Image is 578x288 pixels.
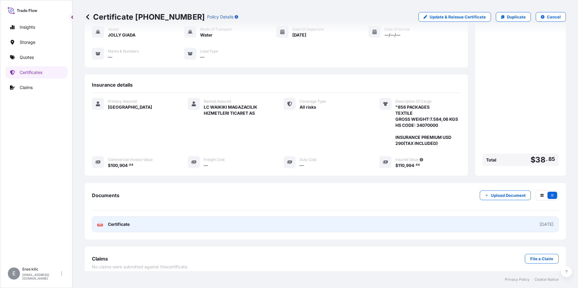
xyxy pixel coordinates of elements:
span: Duty Cost [300,157,317,162]
p: Cancel [547,14,561,20]
a: Insights [5,21,67,33]
button: Cancel [536,12,566,22]
span: , [404,163,406,168]
a: Cookie Notice [534,277,559,282]
span: "856 PACKAGES TEXTILE GROSS WEIGHT:7.584,06 KGS HS CODE: 34070000 INSURANCE PREMIUM USD 290(TAX I... [395,104,461,146]
span: — [300,162,304,168]
span: 38 [535,156,545,164]
span: Primary Assured [108,99,137,104]
span: Freight Cost [204,157,225,162]
span: $ [531,156,535,164]
button: Upload Document [480,190,531,200]
span: Insured Value [395,157,418,162]
p: Duplicate [507,14,526,20]
a: PDFCertificate[DATE] [92,216,559,232]
p: Quotes [20,54,34,60]
span: . [546,157,548,161]
div: [DATE] [540,221,554,227]
span: Documents [92,192,119,198]
span: Commercial Invoice Value [108,157,153,162]
a: Privacy Policy [505,277,530,282]
p: Certificate [PHONE_NUMBER] [85,12,205,22]
span: Marks & Numbers [108,49,139,54]
span: . [128,164,129,166]
p: Upload Document [491,192,526,198]
span: Insurance details [92,82,133,88]
p: Enes kilic [22,267,60,272]
span: [DATE] [292,32,306,38]
span: Coverage Type [300,99,326,104]
span: 04 [129,164,133,166]
span: No claims were submitted against this certificate . [92,264,188,270]
span: Claims [92,256,108,262]
a: Update & Reissue Certificate [418,12,491,22]
span: $ [108,163,111,168]
span: LC WAIKIKI MAGAZACILIK HIZMETLERI TICARET AS [204,104,269,116]
span: 100 [111,163,118,168]
span: Certificate [108,221,130,227]
span: — [200,54,204,60]
p: Storage [20,39,35,45]
span: 44 [416,164,420,166]
p: [EMAIL_ADDRESS][DOMAIN_NAME] [22,273,60,280]
span: All risks [300,104,316,110]
a: File a Claim [525,254,559,264]
span: Named Assured [204,99,231,104]
span: . [414,164,415,166]
a: Storage [5,36,67,48]
span: — [204,162,208,168]
span: Description Of Cargo [395,99,431,104]
a: Quotes [5,51,67,63]
span: $ [395,163,398,168]
a: Duplicate [496,12,531,22]
span: , [118,163,119,168]
span: Load Type [200,49,218,54]
a: Claims [5,82,67,94]
a: Certificates [5,66,67,78]
span: [GEOGRAPHIC_DATA] [108,104,152,110]
p: Update & Reissue Certificate [430,14,486,20]
span: Total [486,157,496,163]
span: 85 [548,157,555,161]
span: E [12,270,16,277]
span: 904 [119,163,128,168]
span: 110 [398,163,404,168]
span: 994 [406,163,414,168]
p: Claims [20,85,33,91]
span: — [108,54,112,60]
text: PDF [98,224,102,226]
span: JOLLY GIADA [108,32,135,38]
span: Water [200,32,213,38]
p: Certificates [20,69,42,75]
p: Insights [20,24,35,30]
p: Policy Details [207,14,233,20]
p: File a Claim [530,256,553,262]
span: —/—/— [385,32,400,38]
